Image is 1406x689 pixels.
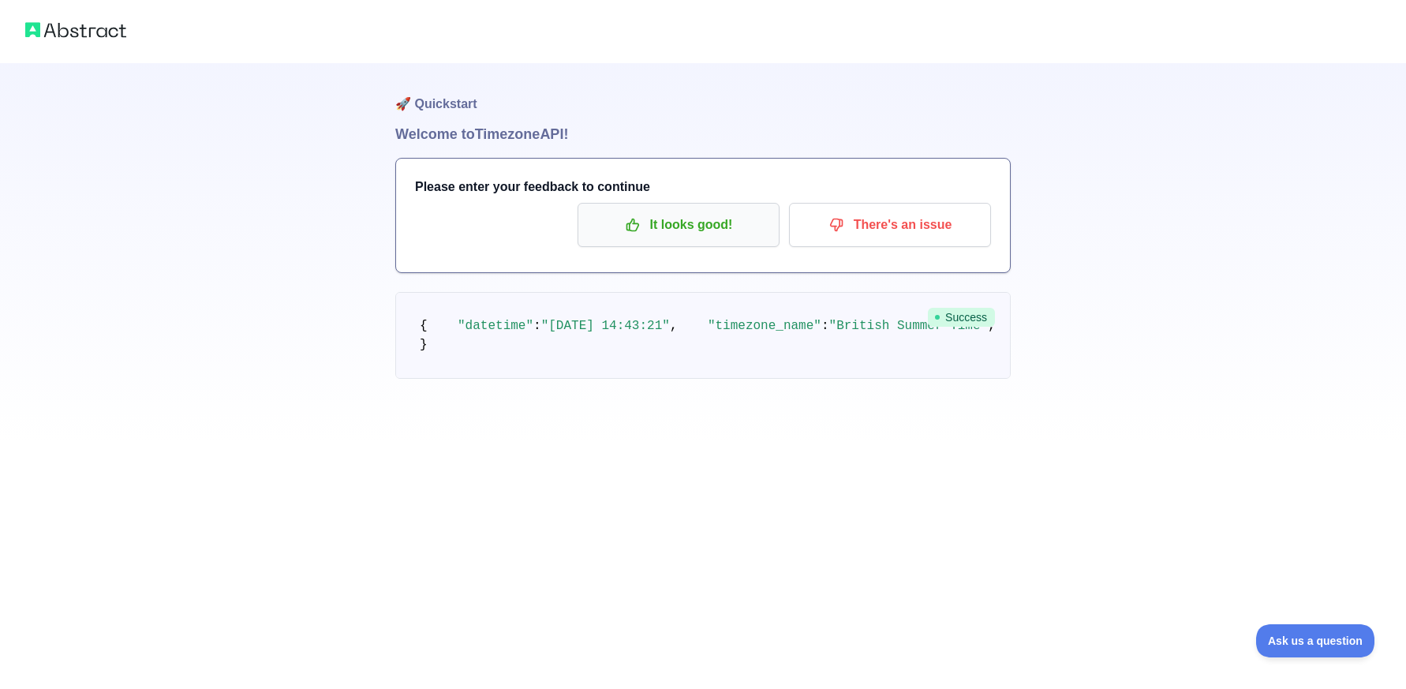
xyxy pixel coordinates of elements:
h3: Please enter your feedback to continue [415,178,991,197]
button: There's an issue [789,203,991,247]
span: , [670,319,678,333]
span: "datetime" [458,319,533,333]
button: It looks good! [578,203,780,247]
iframe: Toggle Customer Support [1256,624,1374,657]
h1: 🚀 Quickstart [395,63,1011,123]
span: : [533,319,541,333]
p: There's an issue [801,212,979,238]
span: "British Summer Time" [829,319,989,333]
h1: Welcome to Timezone API! [395,123,1011,145]
span: "[DATE] 14:43:21" [541,319,670,333]
span: : [821,319,829,333]
span: "timezone_name" [708,319,821,333]
span: Success [928,308,995,327]
p: It looks good! [589,212,768,238]
img: Abstract logo [25,19,126,41]
span: { [420,319,428,333]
